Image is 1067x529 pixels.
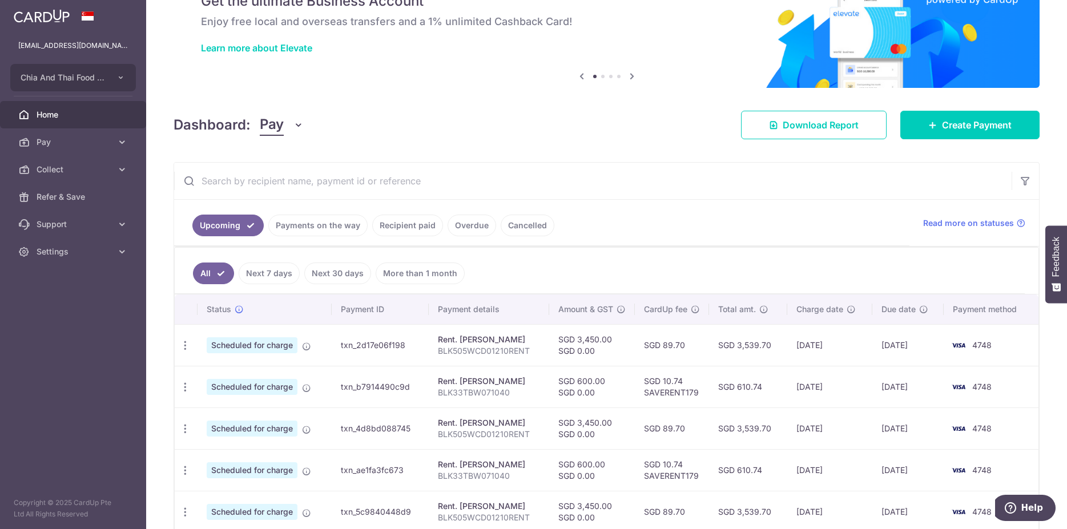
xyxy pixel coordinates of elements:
span: Settings [37,246,112,257]
a: Overdue [448,215,496,236]
td: [DATE] [787,366,872,407]
p: [EMAIL_ADDRESS][DOMAIN_NAME] [18,40,128,51]
span: Scheduled for charge [207,421,297,437]
span: Collect [37,164,112,175]
td: [DATE] [787,449,872,491]
img: Bank Card [947,422,970,435]
span: Read more on statuses [923,217,1014,229]
span: 4748 [972,340,992,350]
span: Scheduled for charge [207,337,297,353]
a: All [193,263,234,284]
span: Due date [881,304,916,315]
input: Search by recipient name, payment id or reference [174,163,1012,199]
div: Rent. [PERSON_NAME] [438,459,540,470]
span: CardUp fee [644,304,687,315]
p: BLK33TBW071040 [438,387,540,398]
td: [DATE] [872,449,944,491]
img: Bank Card [947,338,970,352]
a: Next 7 days [239,263,300,284]
p: BLK505WCD01210RENT [438,512,540,523]
td: SGD 89.70 [635,407,709,449]
h6: Enjoy free local and overseas transfers and a 1% unlimited Cashback Card! [201,15,1012,29]
td: SGD 600.00 SGD 0.00 [549,449,635,491]
td: txn_ae1fa3fc673 [332,449,429,491]
span: Refer & Save [37,191,112,203]
td: SGD 600.00 SGD 0.00 [549,366,635,407]
p: BLK505WCD01210RENT [438,345,540,357]
a: Upcoming [192,215,264,236]
td: [DATE] [872,366,944,407]
td: SGD 610.74 [709,366,787,407]
a: Download Report [741,111,887,139]
img: CardUp [14,9,70,23]
span: 4748 [972,423,992,433]
span: Chia And Thai Food Supplies Pte Ltd [21,72,105,83]
span: Scheduled for charge [207,504,297,520]
h4: Dashboard: [174,115,251,135]
span: Charge date [796,304,843,315]
div: Rent. [PERSON_NAME] [438,334,540,345]
button: Feedback - Show survey [1045,225,1067,303]
span: Support [37,219,112,230]
div: Rent. [PERSON_NAME] [438,417,540,429]
td: SGD 610.74 [709,449,787,491]
td: SGD 3,450.00 SGD 0.00 [549,407,635,449]
img: Bank Card [947,505,970,519]
span: 4748 [972,382,992,391]
a: Learn more about Elevate [201,42,312,54]
img: Bank Card [947,380,970,394]
td: SGD 3,450.00 SGD 0.00 [549,324,635,366]
td: txn_b7914490c9d [332,366,429,407]
span: Amount & GST [558,304,613,315]
button: Chia And Thai Food Supplies Pte Ltd [10,64,136,91]
a: Payments on the way [268,215,368,236]
td: SGD 89.70 [635,324,709,366]
td: [DATE] [787,324,872,366]
td: SGD 10.74 SAVERENT179 [635,449,709,491]
a: Recipient paid [372,215,443,236]
div: Rent. [PERSON_NAME] [438,500,540,512]
a: Create Payment [900,111,1040,139]
span: Status [207,304,231,315]
a: Read more on statuses [923,217,1025,229]
span: 4748 [972,465,992,475]
td: [DATE] [787,407,872,449]
td: SGD 3,539.70 [709,324,787,366]
td: txn_4d8bd088745 [332,407,429,449]
th: Payment method [944,294,1038,324]
p: BLK33TBW071040 [438,470,540,482]
td: txn_2d17e06f198 [332,324,429,366]
span: Home [37,109,112,120]
a: More than 1 month [376,263,465,284]
a: Cancelled [501,215,554,236]
td: [DATE] [872,407,944,449]
th: Payment ID [332,294,429,324]
img: Bank Card [947,463,970,477]
div: Rent. [PERSON_NAME] [438,375,540,387]
th: Payment details [429,294,549,324]
span: Scheduled for charge [207,462,297,478]
iframe: Opens a widget where you can find more information [995,495,1056,523]
td: [DATE] [872,324,944,366]
span: Download Report [783,118,859,132]
td: SGD 3,539.70 [709,407,787,449]
span: Pay [37,136,112,148]
span: Pay [260,114,284,136]
td: SGD 10.74 SAVERENT179 [635,366,709,407]
a: Next 30 days [304,263,371,284]
span: Feedback [1051,237,1061,277]
p: BLK505WCD01210RENT [438,429,540,440]
span: Scheduled for charge [207,379,297,395]
button: Pay [260,114,304,136]
span: 4748 [972,507,992,516]
span: Total amt. [718,304,756,315]
span: Create Payment [942,118,1012,132]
